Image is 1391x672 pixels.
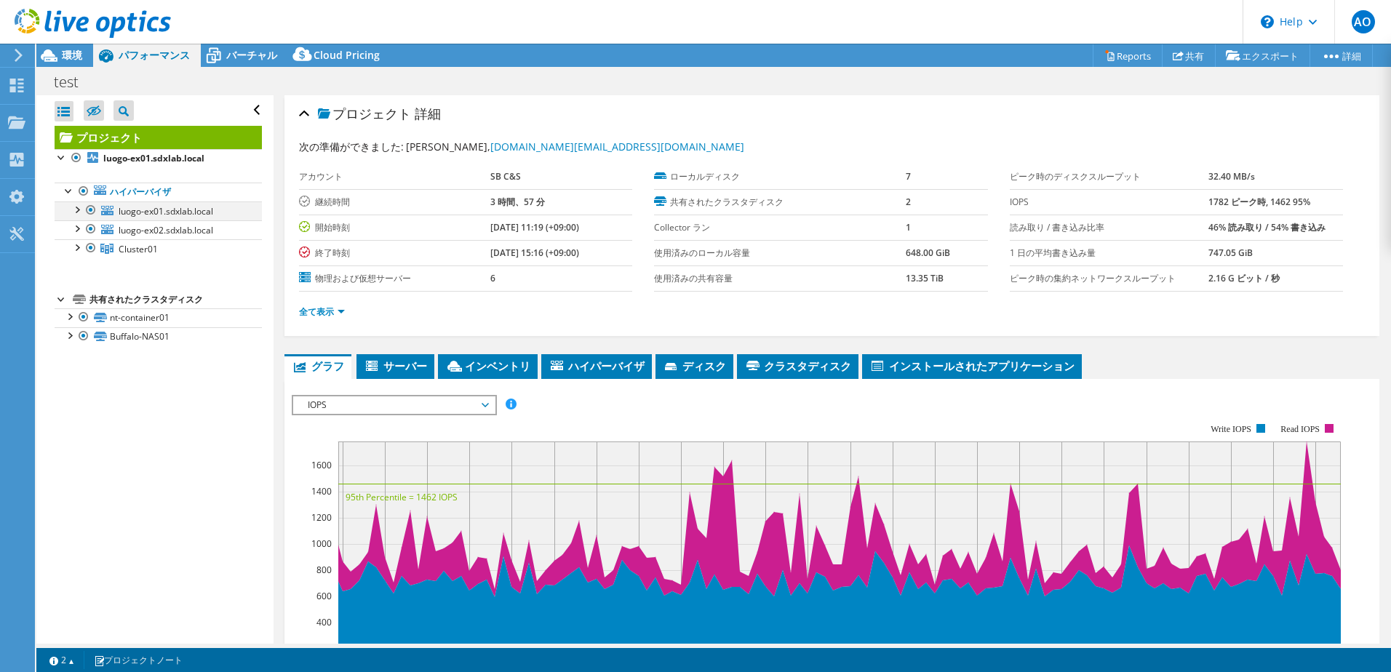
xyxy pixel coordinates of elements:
label: ローカルディスク [654,169,906,184]
b: [DATE] 11:19 (+09:00) [490,221,579,233]
b: SB C&S [490,170,521,183]
b: 1 [906,221,911,233]
b: 648.00 GiB [906,247,950,259]
span: バーチャル [226,48,277,62]
span: luogo-ex01.sdxlab.local [119,205,213,217]
span: 詳細 [415,105,441,122]
div: 共有されたクラスタディスク [89,291,262,308]
a: Cluster01 [55,239,262,258]
span: サーバー [364,359,427,373]
b: 1782 ピーク時, 1462 95% [1208,196,1310,208]
span: ハイパーバイザ [549,359,645,373]
label: 使用済みのローカル容量 [654,246,906,260]
span: パフォーマンス [119,48,190,62]
a: プロジェクト [55,126,262,149]
label: 読み取り / 書き込み比率 [1010,220,1208,235]
label: アカウント [299,169,490,184]
span: プロジェクト [318,107,411,121]
span: Cluster01 [119,243,158,255]
a: 全て表示 [299,305,345,318]
span: IOPS [300,396,487,414]
a: Buffalo-NAS01 [55,327,262,346]
text: 1200 [311,511,332,524]
b: 747.05 GiB [1208,247,1253,259]
text: 400 [316,616,332,628]
a: luogo-ex01.sdxlab.local [55,149,262,168]
a: [DOMAIN_NAME][EMAIL_ADDRESS][DOMAIN_NAME] [490,140,744,153]
span: ディスク [663,359,726,373]
a: プロジェクトノート [84,651,193,669]
b: [DATE] 15:16 (+09:00) [490,247,579,259]
b: 46% 読み取り / 54% 書き込み [1208,221,1326,233]
b: 7 [906,170,911,183]
text: 1000 [311,537,332,550]
b: 13.35 TiB [906,272,944,284]
text: 800 [316,564,332,576]
b: 2 [906,196,911,208]
label: IOPS [1010,195,1208,209]
b: 2.16 G ビット / 秒 [1208,272,1280,284]
span: 環境 [62,48,82,62]
a: luogo-ex01.sdxlab.local [55,201,262,220]
label: 使用済みの共有容量 [654,271,906,286]
label: 継続時間 [299,195,490,209]
a: エクスポート [1215,44,1310,67]
label: 開始時刻 [299,220,490,235]
a: nt-container01 [55,308,262,327]
span: luogo-ex02.sdxlab.local [119,224,213,236]
b: 6 [490,272,495,284]
text: Read IOPS [1280,424,1320,434]
b: luogo-ex01.sdxlab.local [103,152,204,164]
text: 600 [316,590,332,602]
text: 1600 [311,459,332,471]
b: 32.40 MB/s [1208,170,1255,183]
h1: test [47,74,101,90]
span: グラフ [292,359,344,373]
span: Cloud Pricing [314,48,380,62]
label: 共有されたクラスタディスク [654,195,906,209]
span: クラスタディスク [744,359,851,373]
text: 1400 [311,485,332,497]
span: AO [1352,10,1375,33]
span: [PERSON_NAME], [406,140,744,153]
text: Write IOPS [1211,424,1251,434]
svg: \n [1261,15,1274,28]
text: 200 [316,642,332,655]
label: 終了時刻 [299,246,490,260]
b: 3 時間、57 分 [490,196,545,208]
span: インベントリ [445,359,530,373]
text: 95th Percentile = 1462 IOPS [346,491,458,503]
a: 詳細 [1310,44,1373,67]
a: 2 [39,651,84,669]
label: 物理および仮想サーバー [299,271,490,286]
label: 次の準備ができました: [299,140,404,153]
label: ピーク時のディスクスループット [1010,169,1208,184]
label: ピーク時の集約ネットワークスループット [1010,271,1208,286]
a: luogo-ex02.sdxlab.local [55,220,262,239]
a: ハイパーバイザ [55,183,262,201]
a: Reports [1093,44,1163,67]
label: 1 日の平均書き込み量 [1010,246,1208,260]
a: 共有 [1162,44,1216,67]
span: インストールされたアプリケーション [869,359,1075,373]
label: Collector ラン [654,220,906,235]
